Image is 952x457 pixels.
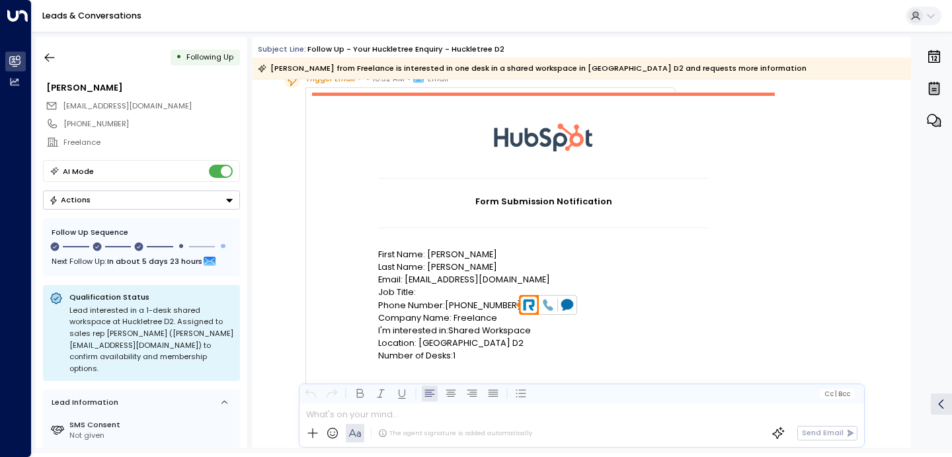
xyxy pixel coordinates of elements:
[539,296,557,314] div: Call with RingCentral
[378,337,709,349] p: Location: [GEOGRAPHIC_DATA] D2
[378,324,709,337] p: I'm interested in:Shared Workspace
[43,190,240,210] div: Button group with a nested menu
[378,248,709,261] p: First Name: [PERSON_NAME]
[558,296,576,314] div: SMS with RingCentral
[324,386,340,401] button: Redo
[378,312,709,324] p: Company Name: Freelance
[378,261,709,273] p: Last Name: [PERSON_NAME]
[307,44,504,55] div: Follow up - Your Huckletree Enquiry - Huckletree D2
[519,295,539,315] img: wELFYSekCcT7AAAAABJRU5ErkJggg==
[378,299,709,312] p: Phone Number:[PHONE_NUMBER]
[69,419,235,431] label: SMS Consent
[186,52,233,62] span: Following Up
[69,430,235,441] div: Not given
[69,292,233,302] p: Qualification Status
[303,386,319,401] button: Undo
[378,273,709,286] p: Email: [EMAIL_ADDRESS][DOMAIN_NAME]
[43,190,240,210] button: Actions
[63,101,192,112] span: anniewalshfilm@gmail.com
[378,286,709,298] p: Job Title:
[48,397,118,408] div: Lead Information
[63,137,239,148] div: Freelance
[49,195,91,204] div: Actions
[52,227,231,238] div: Follow Up Sequence
[494,96,593,178] img: HubSpot
[824,390,850,397] span: Cc Bcc
[69,305,233,375] div: Lead interested in a 1-desk shared workspace at Huckletree D2. Assigned to sales rep [PERSON_NAME...
[378,195,709,208] h1: Form Submission Notification
[107,254,202,269] span: In about 5 days 23 hours
[258,62,807,75] div: [PERSON_NAME] from Freelance is interested in one desk in a shared workspace in [GEOGRAPHIC_DATA]...
[176,48,182,67] div: •
[63,165,94,178] div: AI Mode
[835,390,837,397] span: |
[52,254,231,269] div: Next Follow Up:
[820,389,854,399] button: Cc|Bcc
[46,81,239,94] div: [PERSON_NAME]
[378,429,532,438] div: The agent signature is added automatically
[42,10,141,21] a: Leads & Conversations
[63,101,192,111] span: [EMAIL_ADDRESS][DOMAIN_NAME]
[378,349,709,362] p: Number of Desks:1
[63,118,239,130] div: [PHONE_NUMBER]
[258,44,306,54] span: Subject Line:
